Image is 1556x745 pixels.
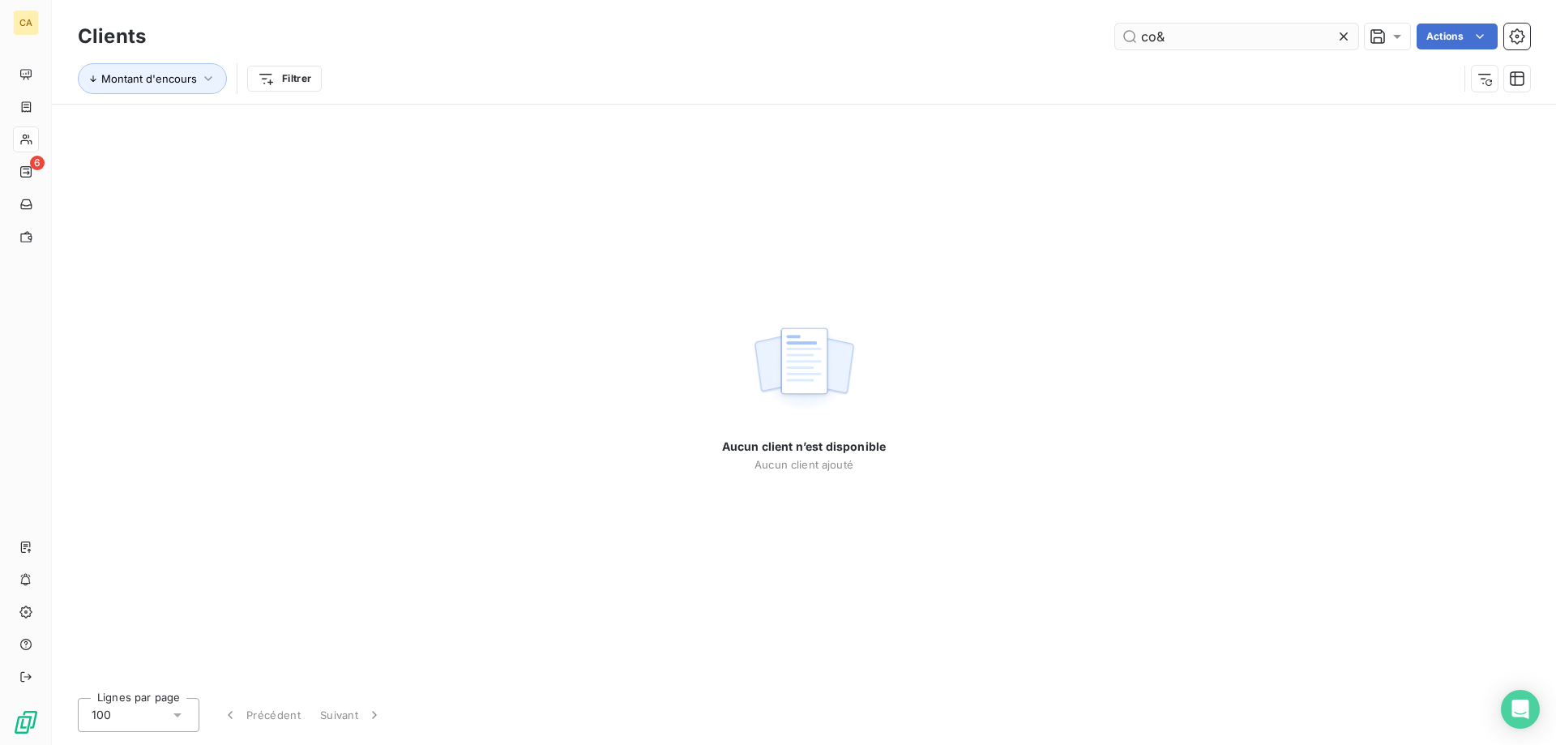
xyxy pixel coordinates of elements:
span: Aucun client ajouté [754,458,853,471]
button: Filtrer [247,66,322,92]
button: Montant d'encours [78,63,227,94]
img: empty state [752,319,856,419]
span: Montant d'encours [101,72,197,85]
div: Open Intercom Messenger [1501,690,1540,729]
div: CA [13,10,39,36]
img: Logo LeanPay [13,709,39,735]
button: Actions [1417,24,1498,49]
input: Rechercher [1115,24,1358,49]
span: 6 [30,156,45,170]
span: Aucun client n’est disponible [722,439,886,455]
button: Suivant [310,698,392,732]
button: Précédent [212,698,310,732]
h3: Clients [78,22,146,51]
span: 100 [92,707,111,723]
